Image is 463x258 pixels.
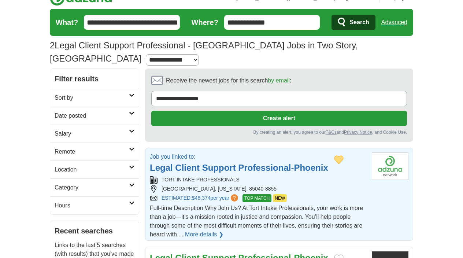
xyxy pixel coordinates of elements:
[175,163,200,173] strong: Client
[238,163,291,173] strong: Professional
[50,161,139,178] a: Location
[50,39,55,52] span: 2
[273,194,287,202] span: NEW
[50,89,139,107] a: Sort by
[50,178,139,196] a: Category
[55,147,129,156] h2: Remote
[151,129,407,136] div: By creating an alert, you agree to our and , and Cookie Use.
[50,196,139,214] a: Hours
[55,111,129,120] h2: Date posted
[50,69,139,89] h2: Filter results
[55,93,129,102] h2: Sort by
[50,125,139,143] a: Salary
[294,163,328,173] strong: Phoenix
[150,163,328,173] a: Legal Client Support Professional-Phoenix
[231,194,238,202] span: ?
[202,163,236,173] strong: Support
[50,40,358,63] h1: Legal Client Support Professional - [GEOGRAPHIC_DATA] Jobs in Two Story, [GEOGRAPHIC_DATA]
[344,130,372,135] a: Privacy Notice
[55,129,129,138] h2: Salary
[150,163,173,173] strong: Legal
[150,176,366,184] div: TORT INTAKE PROFESSIONALS
[151,111,407,126] button: Create alert
[55,165,129,174] h2: Location
[331,15,375,30] button: Search
[326,130,337,135] a: T&Cs
[162,194,240,202] a: ESTIMATED:$48,374per year?
[50,143,139,161] a: Remote
[55,225,134,236] h2: Recent searches
[192,17,218,28] label: Where?
[55,201,129,210] h2: Hours
[372,152,408,180] img: Company logo
[166,76,291,85] span: Receive the newest jobs for this search :
[150,185,366,193] div: [GEOGRAPHIC_DATA], [US_STATE], 85040-8855
[150,205,363,237] span: Full-time Description Why Join Us? At Tort Intake Professionals, your work is more than a job—it’...
[185,230,223,239] a: More details ❯
[349,15,369,30] span: Search
[242,194,271,202] span: TOP MATCH
[268,77,290,84] a: by email
[56,17,78,28] label: What?
[381,15,407,30] a: Advanced
[50,107,139,125] a: Date posted
[150,152,328,161] p: Job you linked to:
[334,155,344,164] button: Add to favorite jobs
[192,195,211,201] span: $48,374
[55,183,129,192] h2: Category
